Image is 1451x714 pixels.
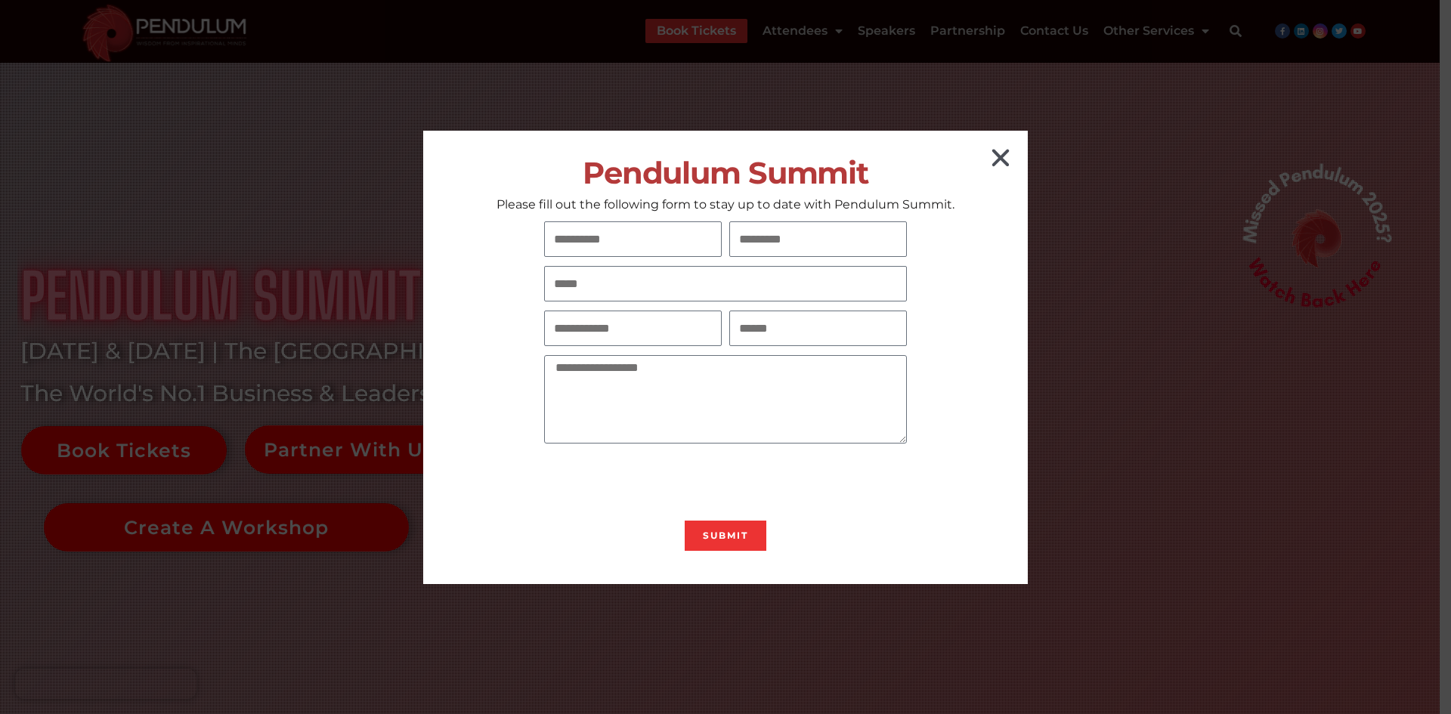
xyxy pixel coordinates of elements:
[544,453,774,512] iframe: reCAPTCHA
[988,146,1013,170] a: Close
[703,531,748,540] span: Submit
[685,521,766,551] button: Submit
[423,156,1028,190] h2: Pendulum Summit
[423,196,1028,212] p: Please fill out the following form to stay up to date with Pendulum Summit.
